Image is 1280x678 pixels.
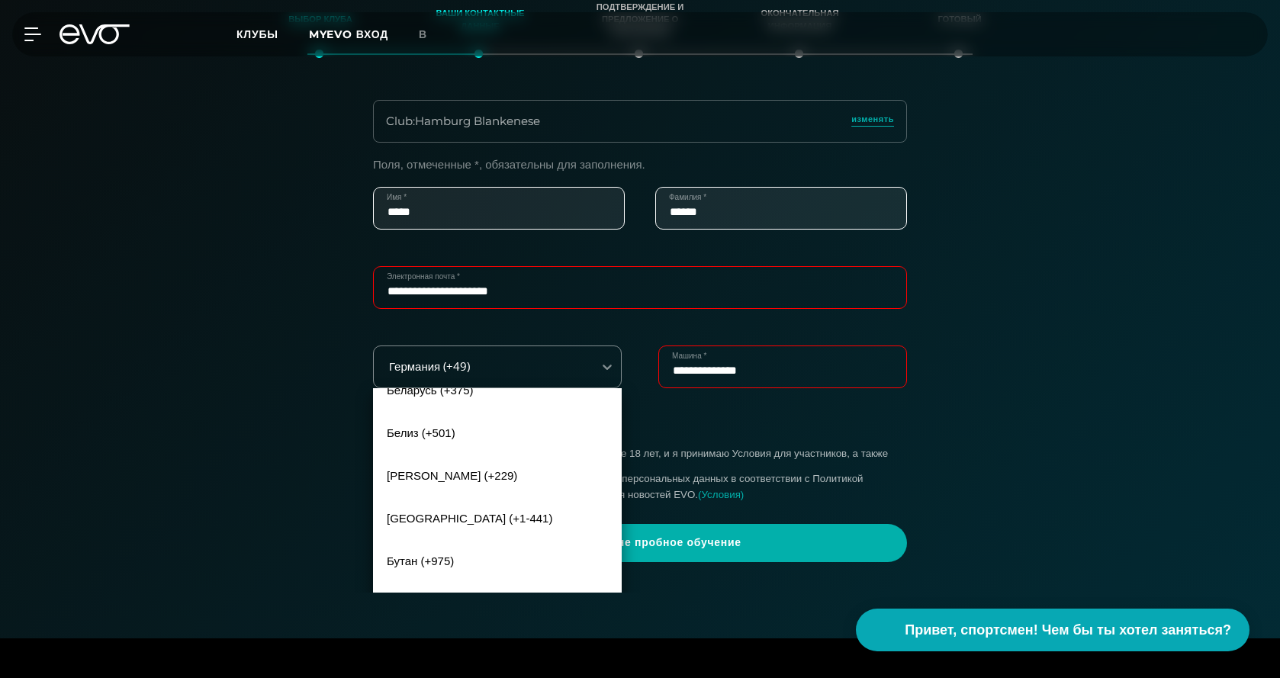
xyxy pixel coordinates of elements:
[387,512,552,525] font: [GEOGRAPHIC_DATA] (+1-441)
[387,426,455,439] font: Белиз (+501)
[698,489,701,500] a: (
[856,609,1249,651] button: Привет, спортсмен! Чем бы ты хотел заняться?
[236,27,309,41] a: Клубы
[389,358,470,374] font: Германия (+49)
[236,27,278,41] font: Клубы
[413,114,415,128] font: :
[387,384,474,397] font: Беларусь (+375)
[851,113,894,130] a: изменять
[419,26,445,43] a: в
[373,158,645,171] font: Поля, отмеченные *, обязательны для заполнения.
[905,622,1231,638] font: Привет, спортсмен! Чем бы ты хотел заняться?
[387,469,517,482] font: [PERSON_NAME] (+229)
[851,114,894,124] font: изменять
[419,27,427,41] font: в
[741,489,744,500] a: )
[539,536,741,548] font: Обеспечьте мне пробное обучение
[373,524,907,562] a: Обеспечьте мне пробное обучение
[309,27,388,41] a: MYEVO ВХОД
[415,114,540,128] font: Hamburg Blankenese
[702,489,741,500] a: Условия
[407,448,888,500] font: Настоящим я подтверждаю, что мне не менее 18 лет, и я принимаю Условия для участников, а также да...
[386,114,413,128] font: Club
[387,554,454,567] font: Бутан (+975)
